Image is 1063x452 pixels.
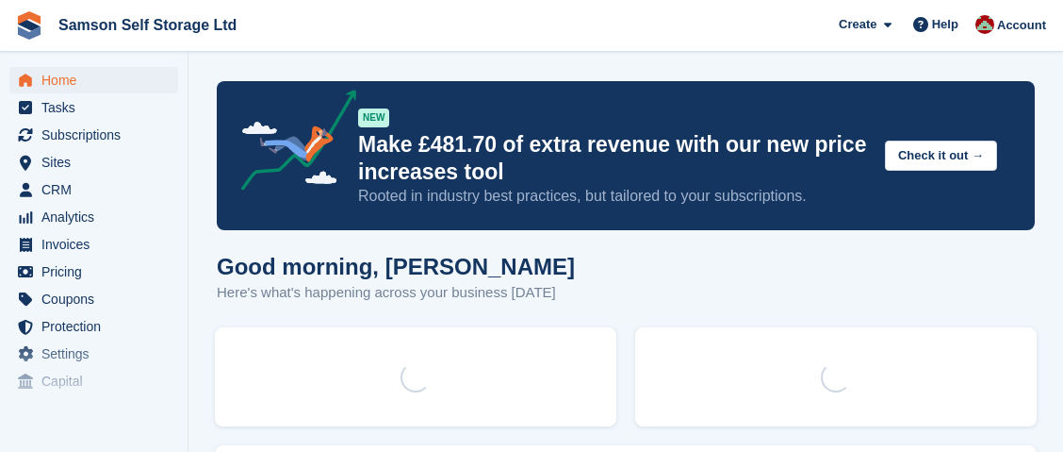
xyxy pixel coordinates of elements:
span: Tasks [41,94,155,121]
p: Make £481.70 of extra revenue with our new price increases tool [358,131,870,186]
span: CRM [41,176,155,203]
a: menu [9,368,178,394]
button: Check it out → [885,141,997,172]
span: Analytics [41,204,155,230]
a: menu [9,67,178,93]
a: menu [9,259,178,285]
a: menu [9,286,178,312]
span: Protection [41,313,155,340]
span: Account [997,16,1046,35]
img: price-adjustments-announcement-icon-8257ccfd72463d97f412b2fc003d46551f7dbcb40ab6d574587a9cd5c0d94... [225,90,357,197]
p: Rooted in industry best practices, but tailored to your subscriptions. [358,186,870,207]
a: menu [9,313,178,340]
a: Samson Self Storage Ltd [51,9,244,41]
img: stora-icon-8386f47178a22dfd0bd8f6a31ec36ba5ce8667c1dd55bd0f319d3a0aa187defe.svg [15,11,43,40]
span: Sites [41,149,155,176]
a: menu [9,176,178,203]
span: Coupons [41,286,155,312]
div: NEW [358,109,389,127]
span: Invoices [41,231,155,258]
h1: Good morning, [PERSON_NAME] [217,254,575,279]
a: menu [9,341,178,367]
a: menu [9,122,178,148]
a: menu [9,94,178,121]
a: menu [9,204,178,230]
a: menu [9,149,178,176]
p: Here's what's happening across your business [DATE] [217,282,575,304]
a: menu [9,231,178,258]
span: Help [932,15,958,34]
img: Ian [975,15,994,34]
span: Create [839,15,876,34]
span: Subscriptions [41,122,155,148]
span: Pricing [41,259,155,285]
span: Home [41,67,155,93]
span: Settings [41,341,155,367]
span: Capital [41,368,155,394]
